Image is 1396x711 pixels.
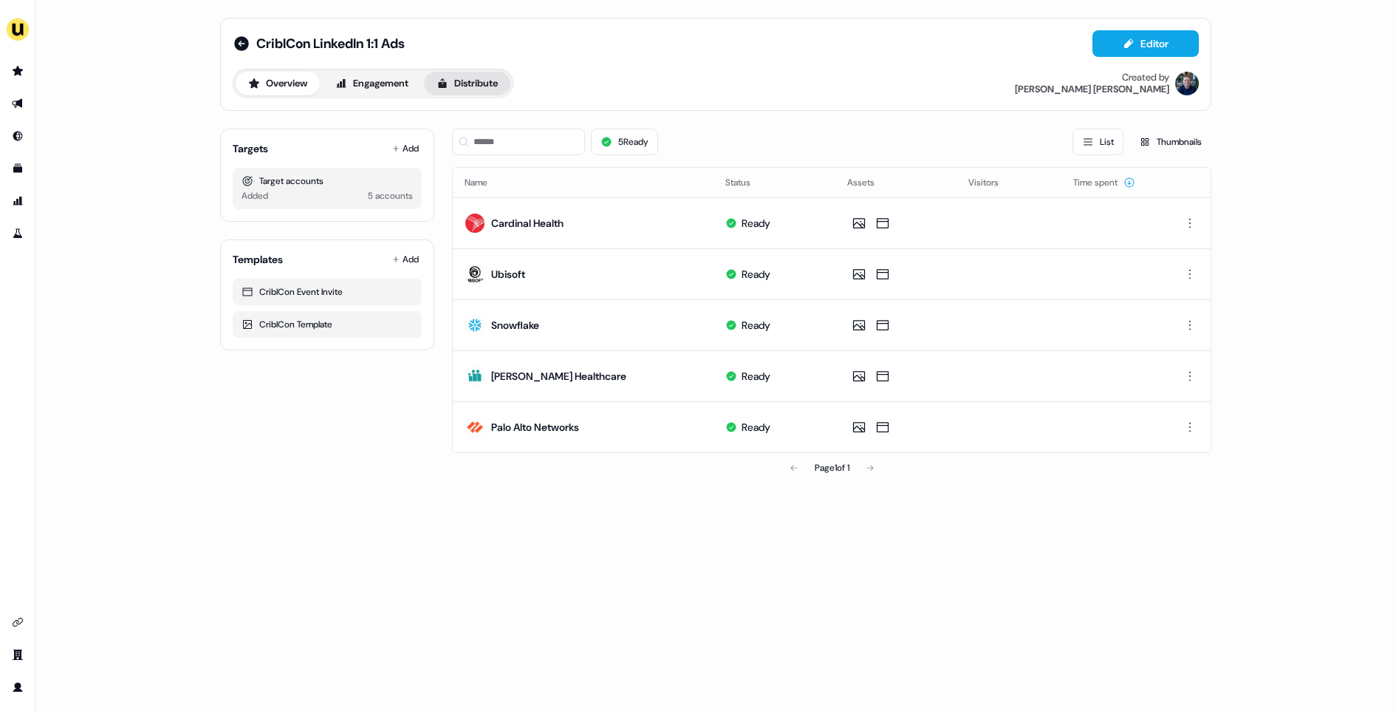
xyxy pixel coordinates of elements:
div: Ready [742,318,770,333]
button: Engagement [323,72,421,95]
button: Add [389,249,422,270]
a: Go to attribution [6,189,30,213]
a: Go to prospects [6,59,30,83]
span: CriblCon LinkedIn 1:1 Ads [256,35,405,52]
button: Visitors [968,169,1016,196]
div: Cardinal Health [491,216,564,231]
button: Name [465,169,505,196]
a: Go to outbound experience [6,92,30,115]
div: Templates [233,252,283,267]
img: James [1175,72,1199,95]
a: Go to templates [6,157,30,180]
div: Ready [742,267,770,282]
div: CriblCon Template [242,317,413,332]
button: Time spent [1073,169,1135,196]
a: Go to integrations [6,610,30,634]
a: Go to team [6,643,30,667]
div: [PERSON_NAME] Healthcare [491,369,626,384]
button: Distribute [424,72,510,95]
button: Status [725,169,768,196]
a: Go to Inbound [6,124,30,148]
a: Editor [1092,38,1199,53]
div: Added [242,188,268,203]
div: Created by [1122,72,1169,84]
div: Ready [742,369,770,384]
div: Ready [742,420,770,435]
button: List [1072,129,1123,155]
button: Editor [1092,30,1199,57]
a: Go to experiments [6,222,30,245]
div: Ready [742,216,770,231]
div: Targets [233,141,268,156]
button: Overview [236,72,320,95]
div: Target accounts [242,174,413,188]
div: Ubisoft [491,267,525,282]
div: CriblCon Event Invite [242,285,413,299]
div: [PERSON_NAME] [PERSON_NAME] [1015,84,1169,95]
button: 5Ready [591,129,658,155]
div: Snowflake [491,318,539,333]
div: Page 1 of 1 [815,460,849,475]
th: Assets [835,168,957,197]
div: 5 accounts [368,188,413,203]
a: Go to profile [6,676,30,699]
button: Thumbnails [1129,129,1211,155]
div: Palo Alto Networks [491,420,579,435]
button: Add [389,138,422,159]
